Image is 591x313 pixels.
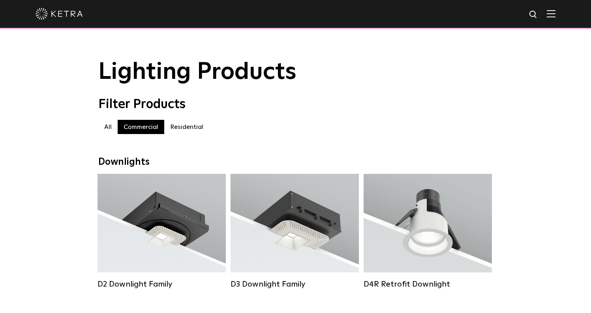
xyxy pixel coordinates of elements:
[231,279,359,289] div: D3 Downlight Family
[164,120,209,134] label: Residential
[98,97,493,112] div: Filter Products
[98,174,226,290] a: D2 Downlight Family Lumen Output:1200Colors:White / Black / Gloss Black / Silver / Bronze / Silve...
[98,60,296,84] span: Lighting Products
[98,120,118,134] label: All
[98,279,226,289] div: D2 Downlight Family
[364,279,492,289] div: D4R Retrofit Downlight
[547,10,555,17] img: Hamburger%20Nav.svg
[98,156,493,168] div: Downlights
[231,174,359,290] a: D3 Downlight Family Lumen Output:700 / 900 / 1100Colors:White / Black / Silver / Bronze / Paintab...
[529,10,538,20] img: search icon
[118,120,164,134] label: Commercial
[36,8,83,20] img: ketra-logo-2019-white
[364,174,492,290] a: D4R Retrofit Downlight Lumen Output:800Colors:White / BlackBeam Angles:15° / 25° / 40° / 60°Watta...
